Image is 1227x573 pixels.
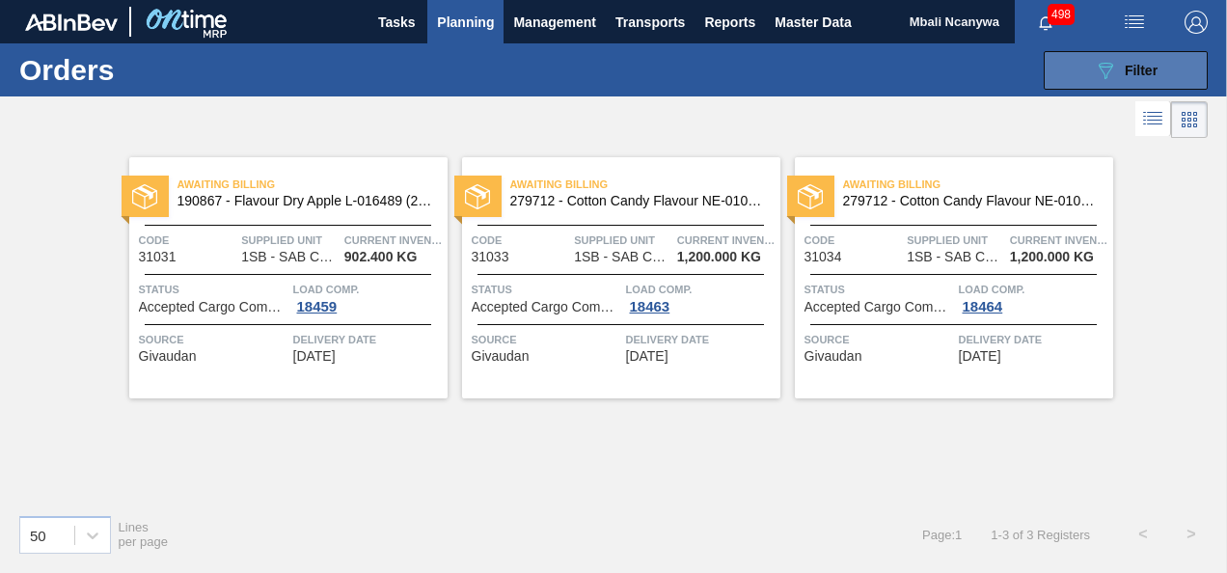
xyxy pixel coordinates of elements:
[907,231,1005,250] span: Supplied Unit
[804,231,903,250] span: Code
[472,231,570,250] span: Code
[1167,510,1215,559] button: >
[626,349,668,364] span: 08/24/2025
[804,250,842,264] span: 31034
[472,349,530,364] span: Givaudan
[119,520,169,549] span: Lines per page
[1119,510,1167,559] button: <
[959,299,1007,314] div: 18464
[293,280,443,314] a: Load Comp.18459
[510,194,765,208] span: 279712 - Cotton Candy Flavour NE-010-669-8
[139,280,288,299] span: Status
[1185,11,1208,34] img: Logout
[177,175,448,194] span: Awaiting Billing
[472,300,621,314] span: Accepted Cargo Composition
[19,59,286,81] h1: Orders
[177,194,432,208] span: 190867 - Flavour Dry Apple L-016489 (25KG)
[472,280,621,299] span: Status
[991,528,1090,542] span: 1 - 3 of 3 Registers
[1010,250,1094,264] span: 1,200.000 KG
[293,349,336,364] span: 08/24/2025
[448,157,780,398] a: statusAwaiting Billing279712 - Cotton Candy Flavour NE-010-669-8Code31033Supplied Unit1SB - SAB C...
[907,250,1003,264] span: 1SB - SAB Chamdor Brewery
[139,250,177,264] span: 31031
[472,330,621,349] span: Source
[1123,11,1146,34] img: userActions
[437,11,494,34] span: Planning
[922,528,962,542] span: Page : 1
[677,231,776,250] span: Current inventory
[804,349,862,364] span: Givaudan
[344,231,443,250] span: Current inventory
[626,280,776,299] span: Load Comp.
[626,330,776,349] span: Delivery Date
[513,11,596,34] span: Management
[1010,231,1108,250] span: Current inventory
[139,349,197,364] span: Givaudan
[615,11,685,34] span: Transports
[804,280,954,299] span: Status
[139,300,288,314] span: Accepted Cargo Composition
[804,300,954,314] span: Accepted Cargo Composition
[804,330,954,349] span: Source
[843,175,1113,194] span: Awaiting Billing
[139,231,237,250] span: Code
[574,231,672,250] span: Supplied Unit
[115,157,448,398] a: statusAwaiting Billing190867 - Flavour Dry Apple L-016489 (25KG)Code31031Supplied Unit1SB - SAB C...
[959,280,1108,314] a: Load Comp.18464
[704,11,755,34] span: Reports
[1015,9,1077,36] button: Notifications
[775,11,851,34] span: Master Data
[344,250,418,264] span: 902.400 KG
[1048,4,1075,25] span: 498
[959,349,1001,364] span: 08/24/2025
[959,280,1108,299] span: Load Comp.
[465,184,490,209] img: status
[25,14,118,31] img: TNhmsLtSVTkK8tSr43FrP2fwEKptu5GPRR3wAAAABJRU5ErkJggg==
[574,250,670,264] span: 1SB - SAB Chamdor Brewery
[780,157,1113,398] a: statusAwaiting Billing279712 - Cotton Candy Flavour NE-010-669-8Code31034Supplied Unit1SB - SAB C...
[241,231,340,250] span: Supplied Unit
[626,280,776,314] a: Load Comp.18463
[293,299,341,314] div: 18459
[1044,51,1208,90] button: Filter
[375,11,418,34] span: Tasks
[132,184,157,209] img: status
[510,175,780,194] span: Awaiting Billing
[139,330,288,349] span: Source
[241,250,338,264] span: 1SB - SAB Chamdor Brewery
[843,194,1098,208] span: 279712 - Cotton Candy Flavour NE-010-669-8
[472,250,509,264] span: 31033
[1135,101,1171,138] div: List Vision
[30,527,46,543] div: 50
[959,330,1108,349] span: Delivery Date
[293,330,443,349] span: Delivery Date
[677,250,761,264] span: 1,200.000 KG
[626,299,674,314] div: 18463
[1171,101,1208,138] div: Card Vision
[798,184,823,209] img: status
[293,280,443,299] span: Load Comp.
[1125,63,1158,78] span: Filter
